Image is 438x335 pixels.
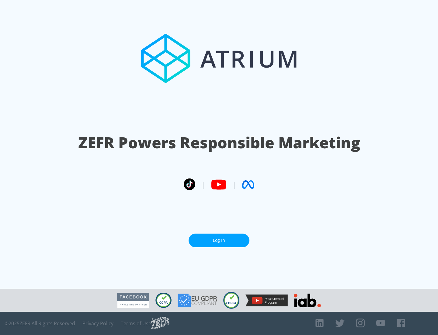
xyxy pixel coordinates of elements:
span: © 2025 ZEFR All Rights Reserved [5,320,75,326]
img: YouTube Measurement Program [245,294,288,306]
h1: ZEFR Powers Responsible Marketing [78,132,360,153]
a: Log In [189,234,249,247]
a: Terms of Use [121,320,151,326]
img: Facebook Marketing Partner [117,293,149,308]
img: CCPA Compliant [155,293,172,308]
a: Privacy Policy [82,320,113,326]
img: IAB [294,294,321,307]
img: GDPR Compliant [178,294,217,307]
img: COPPA Compliant [223,292,239,309]
span: | [232,180,236,189]
span: | [201,180,205,189]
